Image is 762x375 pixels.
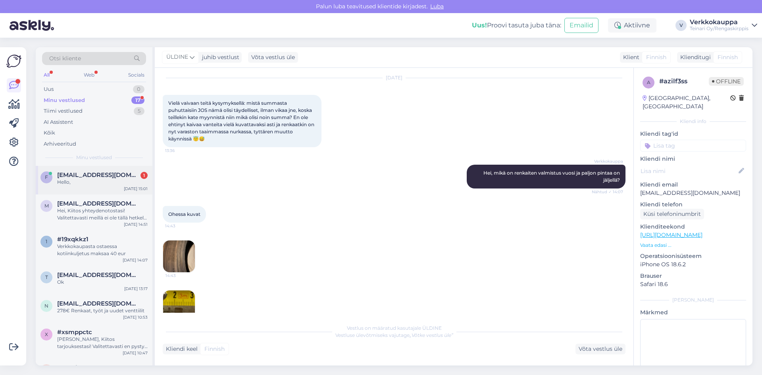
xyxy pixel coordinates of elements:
span: Verkkokauppa [593,158,623,164]
div: Kõik [44,129,55,137]
span: x [45,331,48,337]
div: Verkkokauppa [690,19,749,25]
span: Ohessa kuvat [168,211,200,217]
a: VerkkokauppaTeinari Oy/Rengaskirppis [690,19,757,32]
div: Verkkokaupasta ostaessa kotiinkuljetus maksaa 40 eur [57,243,148,257]
div: Uus [44,85,54,93]
div: Kliendi keel [163,345,198,353]
div: 5 [134,107,144,115]
div: [DATE] 15:01 [124,186,148,192]
span: a [647,79,650,85]
span: Hei, mikä on renkaiten valmistus vuosi ja paljon pintaa on jäljellä? [483,170,621,183]
div: [DATE] 10:47 [123,350,148,356]
div: [DATE] 14:07 [123,257,148,263]
div: V [675,20,687,31]
b: Uus! [472,21,487,29]
span: Luba [428,3,446,10]
div: Klienditugi [677,53,711,62]
span: nikkhinkkanen@gmail.com [57,300,140,307]
div: Minu vestlused [44,96,85,104]
div: Tiimi vestlused [44,107,83,115]
i: „Võtke vestlus üle” [410,332,453,338]
span: Finnish [718,53,738,62]
span: f [45,174,48,180]
div: [PERSON_NAME] [640,296,746,304]
span: t [45,274,48,280]
div: 0 [133,85,144,93]
p: Märkmed [640,308,746,317]
div: Klient [620,53,639,62]
img: Askly Logo [6,54,21,69]
span: Finnish [646,53,666,62]
span: 14:43 [165,223,195,229]
span: Otsi kliente [49,54,81,63]
span: Nähtud ✓ 14:07 [592,189,623,195]
p: Kliendi nimi [640,155,746,163]
div: AI Assistent [44,118,73,126]
p: Kliendi email [640,181,746,189]
div: Võta vestlus üle [575,344,625,354]
div: [DATE] [163,74,625,81]
span: Vestluse ülevõtmiseks vajutage [335,332,453,338]
div: 17 [131,96,144,104]
div: [GEOGRAPHIC_DATA], [GEOGRAPHIC_DATA] [643,94,730,111]
p: Klienditeekond [640,223,746,231]
div: 278€ Renkaat, työt ja uudet venttiilit [57,307,148,314]
span: Vestlus on määratud kasutajale ÜLDINE [347,325,442,331]
div: [PERSON_NAME], Kiitos tarjouksestasi! Valitettavasti en pysty laskemaan hintaa 15 €/kpl tasolle —... [57,336,148,350]
p: Safari 18.6 [640,280,746,288]
div: Kliendi info [640,118,746,125]
div: Võta vestlus üle [248,52,298,63]
div: Hei, Kiitos yhteydenotostasi! Valitettavasti meillä ei ole tällä hetkellä 15-tuumaisia peltivante... [57,207,148,221]
p: [EMAIL_ADDRESS][DOMAIN_NAME] [640,189,746,197]
span: 13:36 [165,148,195,154]
button: Emailid [564,18,598,33]
p: Vaata edasi ... [640,242,746,249]
div: Web [82,70,96,80]
span: m [44,203,49,209]
div: Socials [127,70,146,80]
div: [DATE] 14:51 [124,221,148,227]
p: iPhone OS 18.6.2 [640,260,746,269]
div: Aktiivne [608,18,656,33]
div: [DATE] 13:17 [124,286,148,292]
span: Finnish [204,345,225,353]
div: juhib vestlust [199,53,239,62]
span: Offline [709,77,744,86]
span: n [44,303,48,309]
a: [URL][DOMAIN_NAME] [640,231,702,238]
input: Lisa tag [640,140,746,152]
div: Ok [57,279,148,286]
input: Lisa nimi [641,167,737,175]
div: Proovi tasuta juba täna: [472,21,561,30]
p: Kliendi tag'id [640,130,746,138]
div: Küsi telefoninumbrit [640,209,704,219]
div: 1 [140,172,148,179]
div: Arhiveeritud [44,140,76,148]
span: Vielä vaivaan teitä kysymyksellä: mistä summasta puhuttaisiin JOS nämä olisi täydelliset, ilman v... [168,100,316,142]
img: Attachment [163,240,195,272]
span: Minu vestlused [76,154,112,161]
p: Kliendi telefon [640,200,746,209]
span: finasiaravintola@gmail.com [57,171,140,179]
span: 14:43 [165,273,195,279]
span: #19xqkkz1 [57,236,89,243]
div: Teinari Oy/Rengaskirppis [690,25,749,32]
div: # azilf3ss [659,77,709,86]
span: th3r007@gmail.com [57,271,140,279]
div: All [42,70,51,80]
div: [DATE] 10:53 [123,314,148,320]
p: Operatsioonisüsteem [640,252,746,260]
p: Brauser [640,272,746,280]
span: miroeh@gmail.com [57,200,140,207]
img: Attachment [163,290,195,322]
span: #xsmppctc [57,329,92,336]
span: 1 [46,238,47,244]
div: Hello, [57,179,148,186]
span: #ndv1johq [57,364,89,371]
span: ÜLDINE [166,53,188,62]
